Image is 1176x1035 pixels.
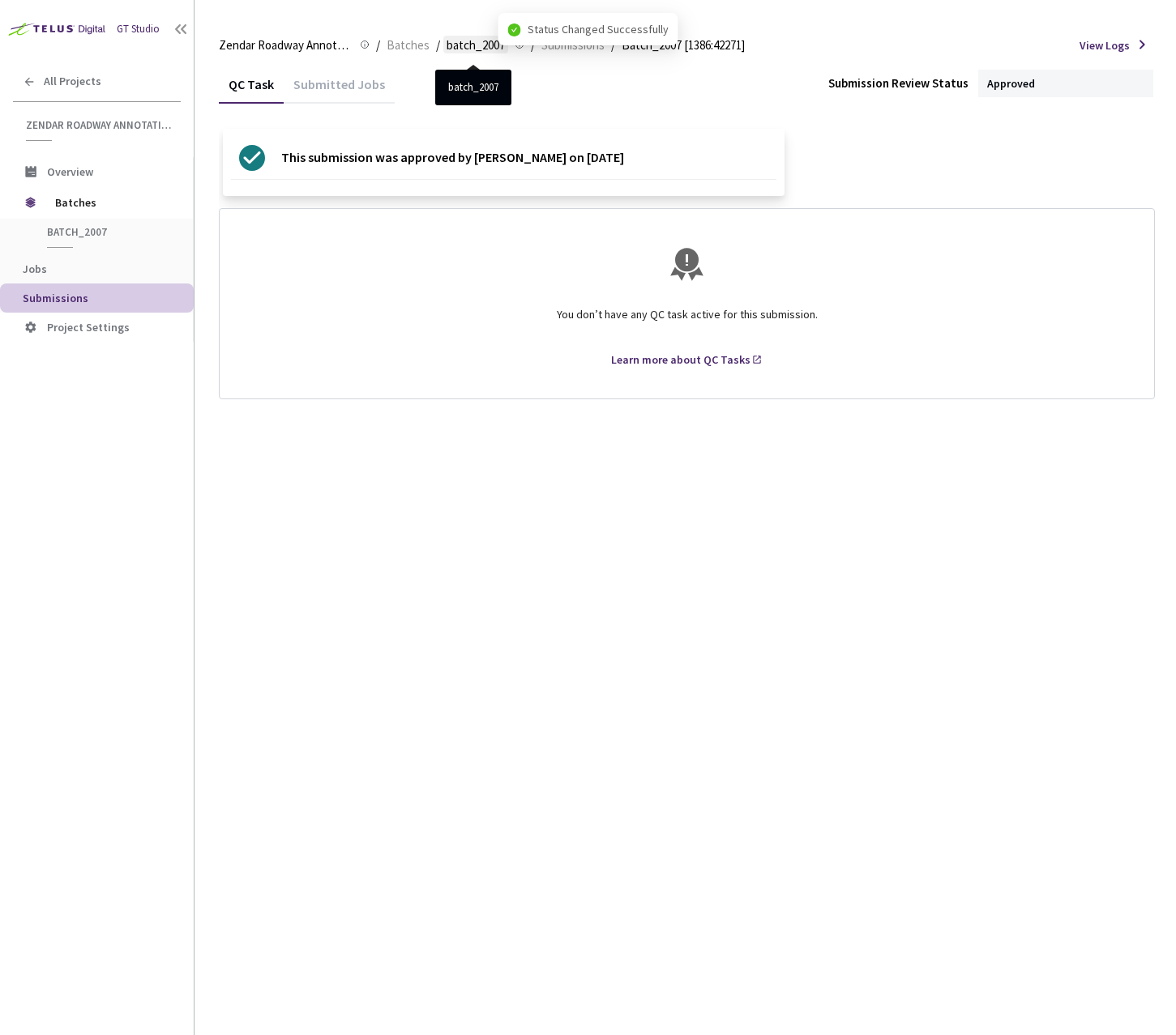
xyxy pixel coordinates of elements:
span: Zendar Roadway Annotations | Cuboid Labels [219,36,350,55]
span: Zendar Roadway Annotations | Cuboid Labels [26,118,171,132]
span: Status Changed Successfully [528,20,669,38]
li: / [376,36,380,55]
span: batch_2007 [47,225,167,239]
span: check-circle [508,23,521,36]
div: GT Studio [117,22,160,37]
span: Batches [387,36,430,55]
span: All Projects [44,75,101,88]
div: You don’t have any QC task active for this submission. [239,293,1135,351]
div: Learn more about QC Tasks [611,351,751,368]
a: Submissions [538,36,608,53]
div: QC Task [219,76,284,104]
a: Batches [383,36,433,53]
span: batch_2007 [447,36,505,55]
span: View Logs [1080,37,1130,53]
span: Jobs [23,262,47,276]
div: Submitted Jobs [284,76,395,104]
span: Project Settings [47,320,130,334]
span: Batch_2007 [1386:42271] [622,36,745,55]
div: Submission Review Status [828,75,969,92]
span: Submissions [23,291,88,305]
li: / [436,36,440,55]
span: Overview [47,164,93,179]
p: This submission was approved by [PERSON_NAME] on [DATE] [281,145,624,171]
span: Batches [55,186,166,219]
